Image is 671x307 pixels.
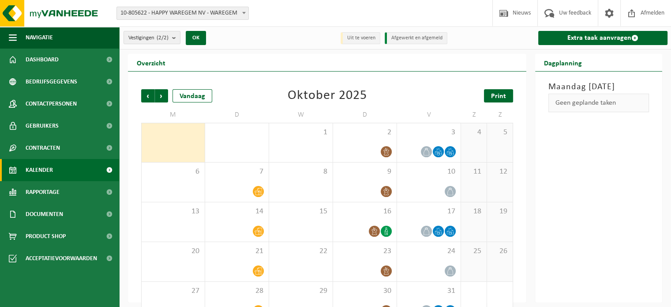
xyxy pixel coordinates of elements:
span: 25 [465,246,482,256]
span: 28 [210,286,264,296]
span: 31 [401,286,456,296]
span: 19 [491,207,508,216]
span: 10-805622 - HAPPY WAREGEM NV - WAREGEM [117,7,248,19]
span: Volgende [155,89,168,102]
a: Print [484,89,513,102]
div: Oktober 2025 [288,89,367,102]
span: 7 [210,167,264,177]
span: Vorige [141,89,154,102]
span: 16 [337,207,392,216]
div: Vandaag [172,89,212,102]
button: Vestigingen(2/2) [124,31,180,44]
span: 4 [465,128,482,137]
td: M [141,107,205,123]
span: Gebruikers [26,115,59,137]
span: Vestigingen [128,31,169,45]
span: Dashboard [26,49,59,71]
span: 15 [274,207,328,216]
span: 30 [337,286,392,296]
span: 26 [491,246,508,256]
span: 10-805622 - HAPPY WAREGEM NV - WAREGEM [116,7,249,20]
span: Rapportage [26,181,60,203]
span: 18 [465,207,482,216]
li: Afgewerkt en afgemeld [385,32,447,44]
td: Z [461,107,487,123]
h2: Dagplanning [535,54,591,71]
div: Geen geplande taken [548,94,649,112]
span: 13 [146,207,200,216]
count: (2/2) [157,35,169,41]
span: Contactpersonen [26,93,77,115]
td: V [397,107,461,123]
span: Kalender [26,159,53,181]
span: 22 [274,246,328,256]
span: Documenten [26,203,63,225]
span: Acceptatievoorwaarden [26,247,97,269]
li: Uit te voeren [341,32,380,44]
span: 10 [401,167,456,177]
h2: Overzicht [128,54,174,71]
span: 1 [274,128,328,137]
span: Bedrijfsgegevens [26,71,77,93]
span: 11 [465,167,482,177]
td: W [269,107,333,123]
h3: Maandag [DATE] [548,80,649,94]
span: Contracten [26,137,60,159]
span: 14 [210,207,264,216]
span: 3 [401,128,456,137]
td: D [205,107,269,123]
span: 24 [401,246,456,256]
span: 2 [337,128,392,137]
span: 6 [146,167,200,177]
span: 9 [337,167,392,177]
td: Z [487,107,513,123]
td: D [333,107,397,123]
span: 17 [401,207,456,216]
span: 12 [491,167,508,177]
span: 27 [146,286,200,296]
span: Navigatie [26,27,53,49]
span: Print [491,93,506,100]
button: OK [186,31,206,45]
a: Extra taak aanvragen [538,31,667,45]
span: Product Shop [26,225,66,247]
span: 8 [274,167,328,177]
span: 29 [274,286,328,296]
span: 23 [337,246,392,256]
span: 21 [210,246,264,256]
span: 5 [491,128,508,137]
span: 20 [146,246,200,256]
